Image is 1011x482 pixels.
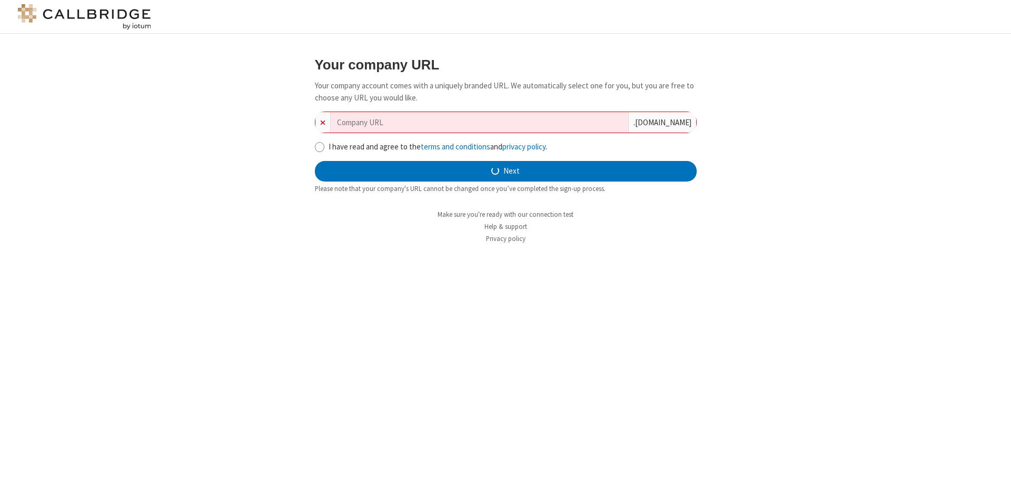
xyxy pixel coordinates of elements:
a: terms and conditions [421,142,490,152]
div: . [DOMAIN_NAME] [628,112,696,133]
img: logo@2x.png [16,4,153,29]
button: Next [315,161,697,182]
input: Company URL [331,112,628,133]
span: Next [503,165,520,177]
label: I have read and agree to the and . [329,141,697,153]
a: Help & support [484,222,527,231]
h3: Your company URL [315,57,697,72]
a: Make sure you're ready with our connection test [438,210,573,219]
a: Privacy policy [486,234,526,243]
a: privacy policy [502,142,546,152]
p: Your company account comes with a uniquely branded URL. We automatically select one for you, but ... [315,80,697,104]
div: Please note that your company's URL cannot be changed once you’ve completed the sign-up process. [315,184,697,194]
